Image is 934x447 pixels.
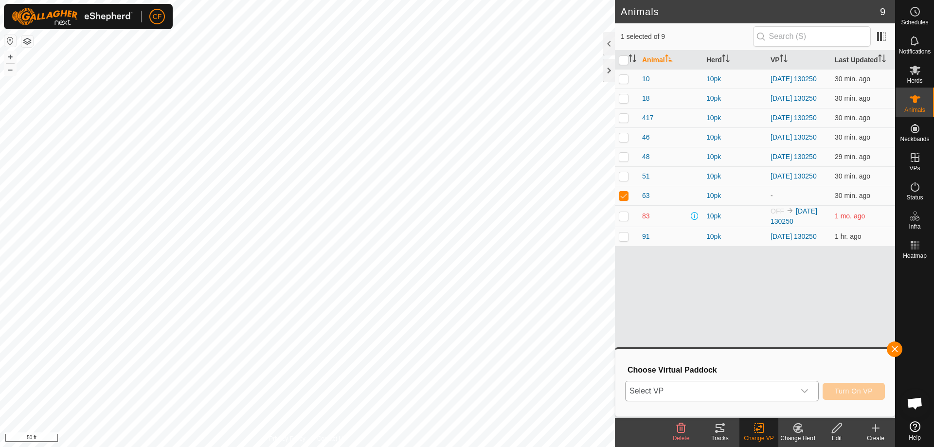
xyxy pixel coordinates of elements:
[835,75,870,83] span: Oct 5, 2025, 2:34 PM
[878,56,886,64] p-sorticon: Activate to sort
[909,224,920,230] span: Infra
[642,232,650,242] span: 91
[706,152,763,162] div: 10pk
[702,51,767,70] th: Herd
[835,192,870,199] span: Oct 5, 2025, 2:34 PM
[896,417,934,445] a: Help
[626,381,795,401] span: Select VP
[642,152,650,162] span: 48
[907,78,922,84] span: Herds
[700,434,739,443] div: Tracks
[835,94,870,102] span: Oct 5, 2025, 2:34 PM
[12,8,133,25] img: Gallagher Logo
[706,113,763,123] div: 10pk
[835,232,862,240] span: Oct 5, 2025, 2:04 PM
[317,434,346,443] a: Contact Us
[903,253,927,259] span: Heatmap
[706,93,763,104] div: 10pk
[706,232,763,242] div: 10pk
[621,6,880,18] h2: Animals
[778,434,817,443] div: Change Herd
[835,387,873,395] span: Turn On VP
[835,114,870,122] span: Oct 5, 2025, 2:34 PM
[642,211,650,221] span: 83
[771,207,784,215] span: OFF
[823,383,885,400] button: Turn On VP
[706,74,763,84] div: 10pk
[621,32,753,42] span: 1 selected of 9
[771,75,817,83] a: [DATE] 130250
[835,172,870,180] span: Oct 5, 2025, 2:34 PM
[722,56,730,64] p-sorticon: Activate to sort
[904,107,925,113] span: Animals
[795,381,814,401] div: dropdown trigger
[642,74,650,84] span: 10
[706,211,763,221] div: 10pk
[771,153,817,161] a: [DATE] 130250
[831,51,895,70] th: Last Updated
[642,191,650,201] span: 63
[642,132,650,143] span: 46
[906,195,923,200] span: Status
[771,192,773,199] app-display-virtual-paddock-transition: -
[21,36,33,47] button: Map Layers
[856,434,895,443] div: Create
[739,434,778,443] div: Change VP
[4,64,16,75] button: –
[642,113,653,123] span: 417
[771,172,817,180] a: [DATE] 130250
[4,51,16,63] button: +
[642,171,650,181] span: 51
[629,56,636,64] p-sorticon: Activate to sort
[269,434,305,443] a: Privacy Policy
[835,212,865,220] span: Aug 24, 2025, 12:34 PM
[880,4,885,19] span: 9
[900,389,930,418] div: Open chat
[628,365,885,375] h3: Choose Virtual Paddock
[900,136,929,142] span: Neckbands
[835,153,870,161] span: Oct 5, 2025, 2:34 PM
[642,93,650,104] span: 18
[665,56,673,64] p-sorticon: Activate to sort
[706,171,763,181] div: 10pk
[153,12,162,22] span: CF
[786,207,794,215] img: to
[771,232,817,240] a: [DATE] 130250
[817,434,856,443] div: Edit
[706,132,763,143] div: 10pk
[706,191,763,201] div: 10pk
[901,19,928,25] span: Schedules
[673,435,690,442] span: Delete
[909,165,920,171] span: VPs
[771,94,817,102] a: [DATE] 130250
[767,51,831,70] th: VP
[771,114,817,122] a: [DATE] 130250
[4,35,16,47] button: Reset Map
[780,56,788,64] p-sorticon: Activate to sort
[771,133,817,141] a: [DATE] 130250
[909,435,921,441] span: Help
[899,49,931,54] span: Notifications
[753,26,871,47] input: Search (S)
[638,51,702,70] th: Animal
[771,207,817,225] a: [DATE] 130250
[835,133,870,141] span: Oct 5, 2025, 2:34 PM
